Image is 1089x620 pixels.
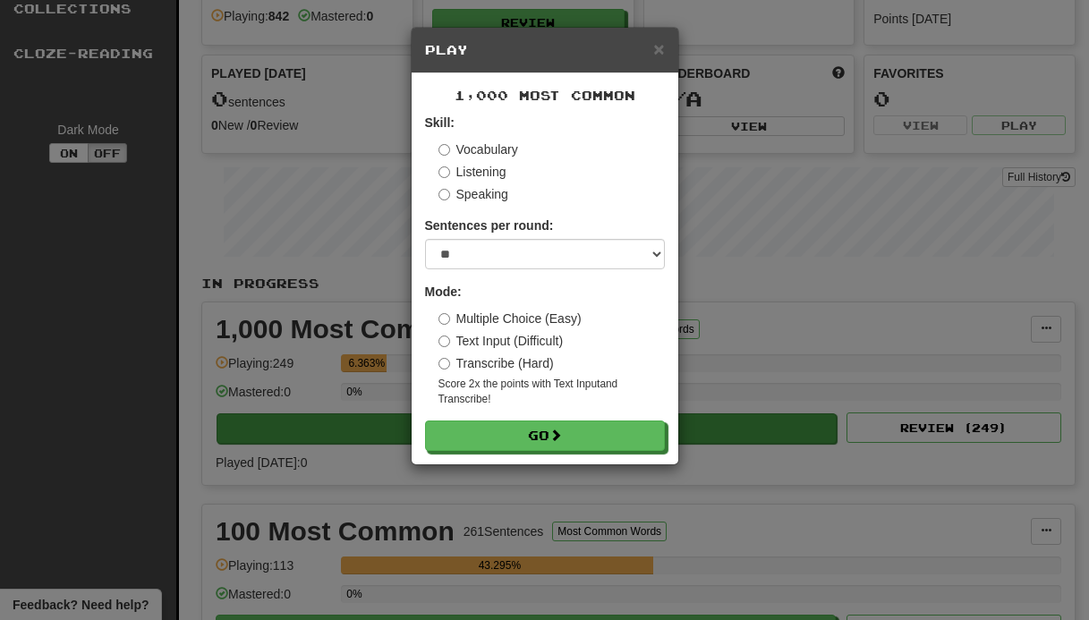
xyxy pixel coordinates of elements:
[438,354,554,372] label: Transcribe (Hard)
[425,420,665,451] button: Go
[653,38,664,59] span: ×
[438,332,564,350] label: Text Input (Difficult)
[438,377,665,407] small: Score 2x the points with Text Input and Transcribe !
[425,115,455,130] strong: Skill:
[653,39,664,58] button: Close
[425,217,554,234] label: Sentences per round:
[438,313,450,325] input: Multiple Choice (Easy)
[425,285,462,299] strong: Mode:
[438,358,450,369] input: Transcribe (Hard)
[438,140,518,158] label: Vocabulary
[455,88,635,103] span: 1,000 Most Common
[438,144,450,156] input: Vocabulary
[425,41,665,59] h5: Play
[438,335,450,347] input: Text Input (Difficult)
[438,310,582,327] label: Multiple Choice (Easy)
[438,166,450,178] input: Listening
[438,163,506,181] label: Listening
[438,189,450,200] input: Speaking
[438,185,508,203] label: Speaking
